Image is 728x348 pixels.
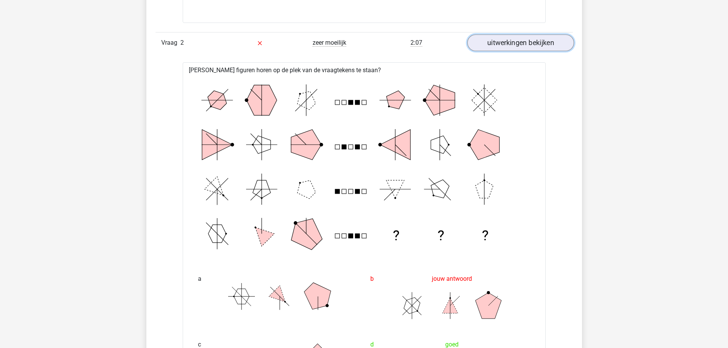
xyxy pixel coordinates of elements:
[393,227,400,244] text: ?
[198,271,201,286] span: a
[370,271,374,286] span: b
[180,39,184,46] span: 2
[467,34,574,51] a: uitwerkingen bekijken
[410,39,422,47] span: 2:07
[161,38,180,47] span: Vraag
[370,271,530,286] div: jouw antwoord
[438,227,444,244] text: ?
[313,39,346,47] span: zeer moeilijk
[482,227,489,244] text: ?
